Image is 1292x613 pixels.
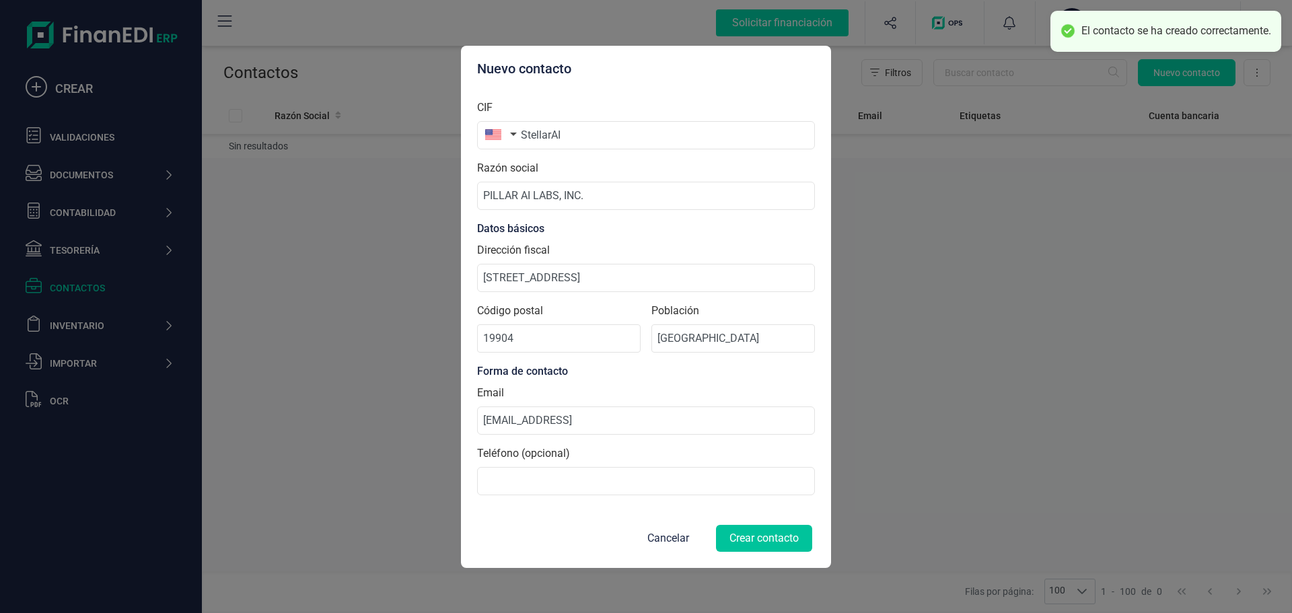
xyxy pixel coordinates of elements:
label: Email [477,385,504,401]
button: Crear contacto [716,525,812,552]
label: Dirección fiscal [477,242,550,258]
label: CIF [477,100,493,116]
label: Población [651,303,815,319]
div: Datos básicos [477,221,815,237]
label: Código postal [477,303,641,319]
label: Razón social [477,160,538,176]
div: Nuevo contacto [477,59,815,78]
div: El contacto se ha creado correctamente. [1081,24,1271,38]
button: Cancelar [631,522,705,554]
label: Teléfono (opcional) [477,445,570,462]
div: Forma de contacto [477,363,815,380]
